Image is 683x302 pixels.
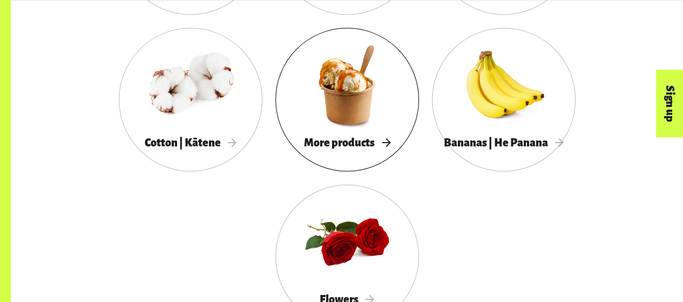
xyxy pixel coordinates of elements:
[119,28,262,172] a: Cotton | Kātene
[145,137,236,149] span: Cotton | Kātene
[432,28,576,172] a: Bananas | He Panana
[304,137,390,149] span: More products
[275,28,419,172] a: More products
[444,137,564,149] span: Bananas | He Panana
